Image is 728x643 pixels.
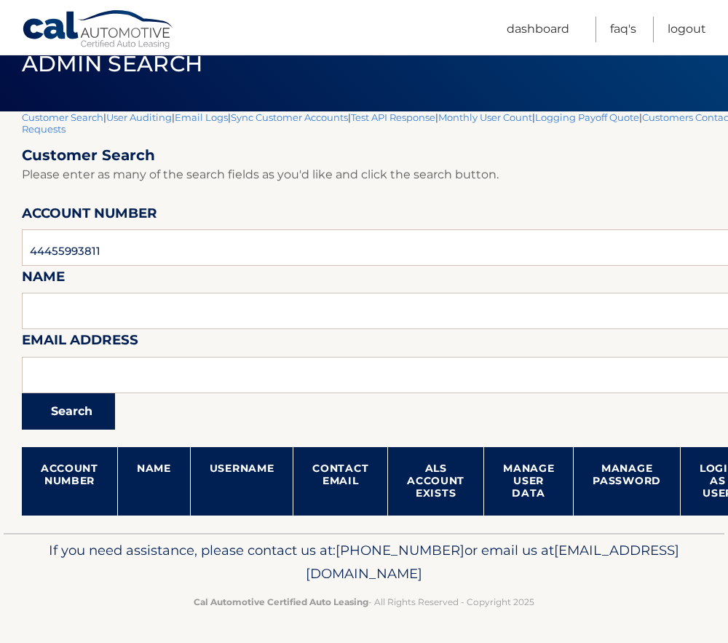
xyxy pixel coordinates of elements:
p: If you need assistance, please contact us at: or email us at [25,539,703,585]
span: [EMAIL_ADDRESS][DOMAIN_NAME] [306,542,679,582]
label: Account Number [22,202,157,229]
a: FAQ's [610,17,636,42]
a: Cal Automotive [22,9,175,52]
p: - All Rights Reserved - Copyright 2025 [25,594,703,610]
a: Logout [668,17,706,42]
a: Test API Response [351,111,435,123]
a: User Auditing [106,111,172,123]
a: Logging Payoff Quote [535,111,639,123]
label: Name [22,266,65,293]
th: Name [117,447,190,516]
span: [PHONE_NUMBER] [336,542,464,559]
th: Username [190,447,293,516]
a: Dashboard [507,17,569,42]
span: Admin Search [22,50,203,77]
th: Manage User Data [484,447,574,516]
th: ALS Account Exists [388,447,484,516]
a: Customer Search [22,111,103,123]
th: Manage Password [574,447,681,516]
th: Contact Email [293,447,388,516]
strong: Cal Automotive Certified Auto Leasing [194,596,368,607]
label: Email Address [22,329,138,356]
a: Sync Customer Accounts [231,111,348,123]
th: Account Number [22,447,117,516]
a: Email Logs [175,111,228,123]
a: Monthly User Count [438,111,532,123]
button: Search [22,393,115,430]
